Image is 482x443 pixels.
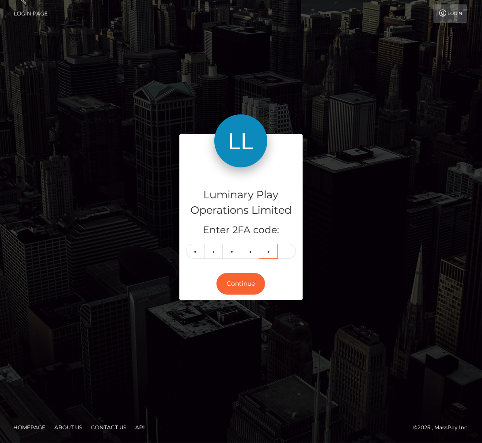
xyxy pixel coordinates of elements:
[433,4,467,23] a: Login
[186,223,296,237] h5: Enter 2FA code:
[413,423,475,432] div: © 2025 , MassPay Inc.
[10,420,49,434] a: Homepage
[214,114,267,167] img: Luminary Play Operations Limited
[87,420,130,434] a: Contact Us
[216,273,265,295] button: Continue
[51,420,86,434] a: About Us
[14,4,48,23] a: Login Page
[132,420,148,434] a: API
[186,187,296,218] h4: Luminary Play Operations Limited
